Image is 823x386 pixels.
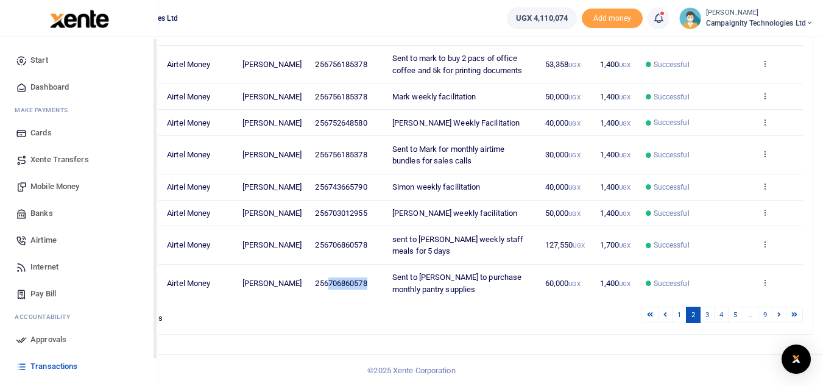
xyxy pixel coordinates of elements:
[654,117,690,128] span: Successful
[10,146,148,173] a: Xente Transfers
[167,209,210,218] span: Airtel Money
[315,182,367,191] span: 256743665790
[600,240,631,249] span: 1,700
[10,227,148,254] a: Airtime
[582,9,643,29] li: Toup your wallet
[10,173,148,200] a: Mobile Money
[242,60,302,69] span: [PERSON_NAME]
[568,281,580,287] small: UGX
[315,209,367,218] span: 256703012955
[619,152,630,159] small: UGX
[507,7,577,29] a: UGX 4,110,074
[516,12,568,24] span: UGX 4,110,074
[315,92,367,101] span: 256756185378
[568,120,580,127] small: UGX
[242,182,302,191] span: [PERSON_NAME]
[10,74,148,101] a: Dashboard
[600,209,631,218] span: 1,400
[619,120,630,127] small: UGX
[758,307,772,323] a: 9
[654,59,690,70] span: Successful
[619,281,630,287] small: UGX
[619,94,630,101] small: UGX
[392,118,520,127] span: [PERSON_NAME] Weekly Facilitation
[315,60,367,69] span: 256756185378
[242,209,302,218] span: [PERSON_NAME]
[30,180,79,193] span: Mobile Money
[10,326,148,353] a: Approvals
[167,118,210,127] span: Airtel Money
[582,13,643,22] a: Add money
[24,312,70,321] span: countability
[582,9,643,29] span: Add money
[654,91,690,102] span: Successful
[706,18,813,29] span: Campaignity Technologies Ltd
[167,60,210,69] span: Airtel Money
[167,240,210,249] span: Airtel Money
[568,152,580,159] small: UGX
[568,62,580,68] small: UGX
[167,92,210,101] span: Airtel Money
[167,279,210,288] span: Airtel Money
[392,235,523,256] span: sent to [PERSON_NAME] weekly staff meals for 5 days
[600,60,631,69] span: 1,400
[392,209,517,218] span: [PERSON_NAME] weekly facilitation
[619,210,630,217] small: UGX
[30,261,58,273] span: Internet
[49,13,109,23] a: logo-small logo-large logo-large
[654,208,690,219] span: Successful
[242,92,302,101] span: [PERSON_NAME]
[654,182,690,193] span: Successful
[545,60,581,69] span: 53,358
[392,54,523,75] span: Sent to mark to buy 2 pacs of office coffee and 5k for printing documents
[568,184,580,191] small: UGX
[545,118,581,127] span: 40,000
[30,207,53,220] span: Banks
[654,278,690,289] span: Successful
[568,210,580,217] small: UGX
[30,360,77,373] span: Transactions
[10,200,148,227] a: Banks
[242,240,302,249] span: [PERSON_NAME]
[10,120,148,146] a: Cards
[619,242,630,249] small: UGX
[242,118,302,127] span: [PERSON_NAME]
[700,307,715,323] a: 3
[392,145,504,166] span: Sent to Mark for monthly airtime bundles for sales calls
[600,118,631,127] span: 1,400
[545,279,581,288] span: 60,000
[30,81,69,93] span: Dashboard
[10,307,148,326] li: Ac
[30,54,48,66] span: Start
[654,240,690,251] span: Successful
[315,118,367,127] span: 256752648580
[568,94,580,101] small: UGX
[392,92,476,101] span: Mark weekly facilitation
[30,127,52,139] span: Cards
[30,154,89,166] span: Xente Transfers
[679,7,701,29] img: profile-user
[573,242,584,249] small: UGX
[545,150,581,159] span: 30,000
[545,209,581,218] span: 50,000
[10,101,148,120] li: M
[315,279,367,288] span: 256706860578
[242,150,302,159] span: [PERSON_NAME]
[728,307,743,323] a: 5
[242,279,302,288] span: [PERSON_NAME]
[392,273,521,294] span: Sent to [PERSON_NAME] to purchase monthly pantry supplies
[679,7,813,29] a: profile-user [PERSON_NAME] Campaignity Technologies Ltd
[315,150,367,159] span: 256756185378
[672,307,687,323] a: 1
[30,234,57,246] span: Airtime
[167,150,210,159] span: Airtel Money
[21,105,68,115] span: ake Payments
[600,92,631,101] span: 1,400
[545,92,581,101] span: 50,000
[315,240,367,249] span: 256706860578
[714,307,729,323] a: 4
[10,281,148,307] a: Pay Bill
[782,345,811,374] div: Open Intercom Messenger
[600,279,631,288] span: 1,400
[30,288,56,300] span: Pay Bill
